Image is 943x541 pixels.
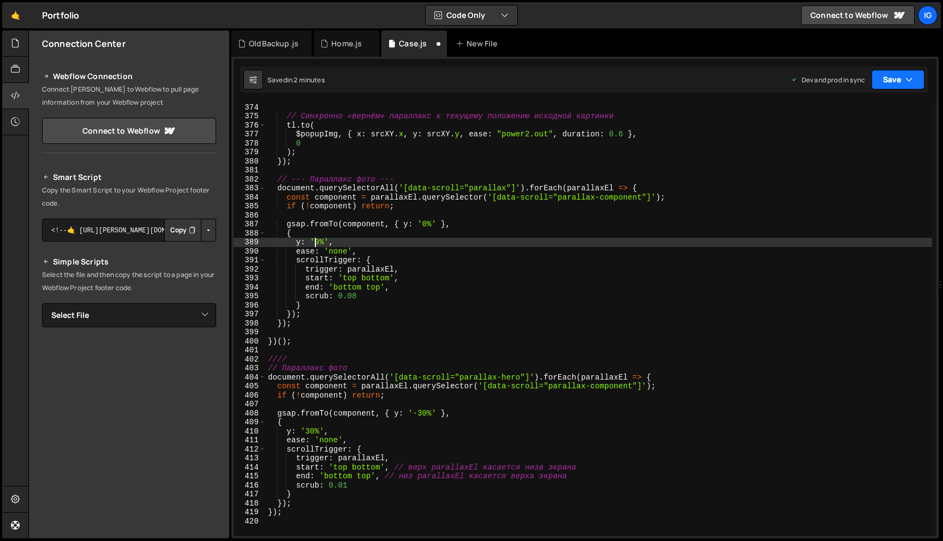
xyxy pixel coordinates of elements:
[234,427,266,436] div: 410
[918,5,938,25] a: Ig
[42,118,216,144] a: Connect to Webflow
[42,9,79,22] div: Portfolio
[234,418,266,427] div: 409
[42,184,216,210] p: Copy the Smart Script to your Webflow Project footer code.
[234,283,266,292] div: 394
[234,139,266,148] div: 378
[234,121,266,130] div: 376
[42,171,216,184] h2: Smart Script
[234,247,266,256] div: 390
[42,83,216,109] p: Connect [PERSON_NAME] to Webflow to pull page information from your Webflow project
[234,364,266,373] div: 403
[42,255,216,268] h2: Simple Scripts
[234,238,266,247] div: 389
[42,345,217,443] iframe: YouTube video player
[234,166,266,175] div: 381
[2,2,29,28] a: 🤙
[234,346,266,355] div: 401
[234,490,266,499] div: 417
[872,70,924,89] button: Save
[234,229,266,238] div: 388
[234,112,266,121] div: 375
[234,148,266,157] div: 379
[164,219,216,242] div: Button group with nested dropdown
[234,445,266,454] div: 412
[234,454,266,463] div: 413
[267,75,325,85] div: Saved
[234,409,266,418] div: 408
[399,38,427,49] div: Case.js
[42,38,126,50] h2: Connection Center
[42,219,216,242] textarea: <!--🤙 [URL][PERSON_NAME][DOMAIN_NAME]> <script>document.addEventListener("DOMContentLoaded", func...
[791,75,865,85] div: Dev and prod in sync
[234,382,266,391] div: 405
[234,472,266,481] div: 415
[234,463,266,472] div: 414
[42,70,216,83] h2: Webflow Connection
[234,292,266,301] div: 395
[331,38,362,49] div: Home.js
[234,103,266,112] div: 374
[234,157,266,166] div: 380
[287,75,325,85] div: in 2 minutes
[234,373,266,382] div: 404
[234,265,266,274] div: 392
[234,517,266,526] div: 420
[234,328,266,337] div: 399
[234,130,266,139] div: 377
[234,310,266,319] div: 397
[234,337,266,346] div: 400
[234,355,266,364] div: 402
[234,175,266,184] div: 382
[234,184,266,193] div: 383
[234,193,266,202] div: 384
[456,38,502,49] div: New File
[42,268,216,294] p: Select the file and then copy the script to a page in your Webflow Project footer code.
[234,436,266,445] div: 411
[234,508,266,517] div: 419
[249,38,299,49] div: OldBackup.js
[234,256,266,265] div: 391
[801,5,915,25] a: Connect to Webflow
[234,301,266,310] div: 396
[164,219,201,242] button: Copy
[234,274,266,283] div: 393
[234,319,266,328] div: 398
[234,400,266,409] div: 407
[234,391,266,400] div: 406
[234,220,266,229] div: 387
[234,211,266,220] div: 386
[234,481,266,490] div: 416
[234,202,266,211] div: 385
[426,5,517,25] button: Code Only
[234,499,266,508] div: 418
